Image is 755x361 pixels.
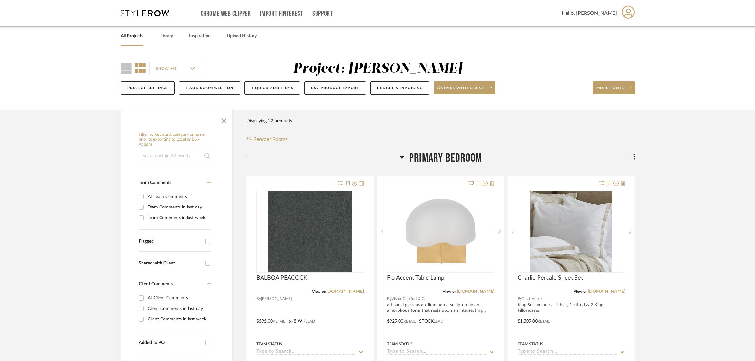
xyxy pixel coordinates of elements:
button: Project Settings [121,81,175,95]
span: By [387,296,391,302]
div: Project: [PERSON_NAME] [293,62,462,76]
button: Close [217,113,230,126]
span: View on [312,290,326,293]
div: All Client Comments [148,293,209,303]
input: Type to Search… [256,349,356,355]
span: Share with client [437,86,484,95]
button: CSV Product Import [304,81,366,95]
div: Added To PO [139,340,202,346]
div: Team Status [256,341,282,347]
span: By [518,296,522,302]
a: Inspiration [189,32,211,41]
div: All Team Comments [148,191,209,202]
span: Primary Bedroom [409,151,482,165]
div: Team Status [387,341,413,347]
div: Client Comments in last day [148,303,209,314]
div: Team Comments in last day [148,202,209,212]
button: Reorder Rooms [246,135,288,143]
span: Team Comments [139,181,171,185]
span: [PERSON_NAME] [261,296,292,302]
div: Shared with Client [139,261,202,266]
a: Library [159,32,173,41]
span: Fio Accent Table Lamp [387,274,444,282]
span: By [256,296,261,302]
button: More tools [593,81,635,94]
button: + Quick Add Items [244,81,300,95]
div: Flagged [139,239,202,244]
a: [DOMAIN_NAME] [326,289,364,294]
a: [DOMAIN_NAME] [588,289,625,294]
a: [DOMAIN_NAME] [457,289,494,294]
span: Hello, [PERSON_NAME] [562,9,617,17]
input: Type to Search… [387,349,487,355]
a: Upload History [227,32,257,41]
input: Type to Search… [518,349,617,355]
span: BALBOA PEACOCK [256,274,307,282]
button: Budget & Invoicing [370,81,429,95]
div: Team Comments in last week [148,213,209,223]
div: Team Status [518,341,543,347]
a: All Projects [121,32,143,41]
span: Visual Comfort & Co. [391,296,428,302]
img: Charlie Percale Sheet Set [530,191,613,272]
span: View on [574,290,588,293]
span: Charlie Percale Sheet Set [518,274,583,282]
button: + Add Room/Section [179,81,240,95]
input: Search within 22 results [139,150,214,162]
span: Reorder Rooms [253,135,288,143]
img: BALBOA PEACOCK [268,191,352,272]
span: Client Comments [139,282,173,286]
a: Chrome Web Clipper [201,11,251,16]
div: Client Comments in last week [148,314,209,324]
span: TL at Home [522,296,542,302]
div: Displaying 22 products [246,115,292,127]
a: Import Pinterest [260,11,303,16]
span: View on [443,290,457,293]
button: Share with client [434,81,495,94]
span: More tools [596,86,624,95]
h6: Filter by keyword, category or name prior to exporting to Excel or Bulk Actions [139,132,214,147]
a: Support [312,11,333,16]
img: Fio Accent Table Lamp [401,191,481,272]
